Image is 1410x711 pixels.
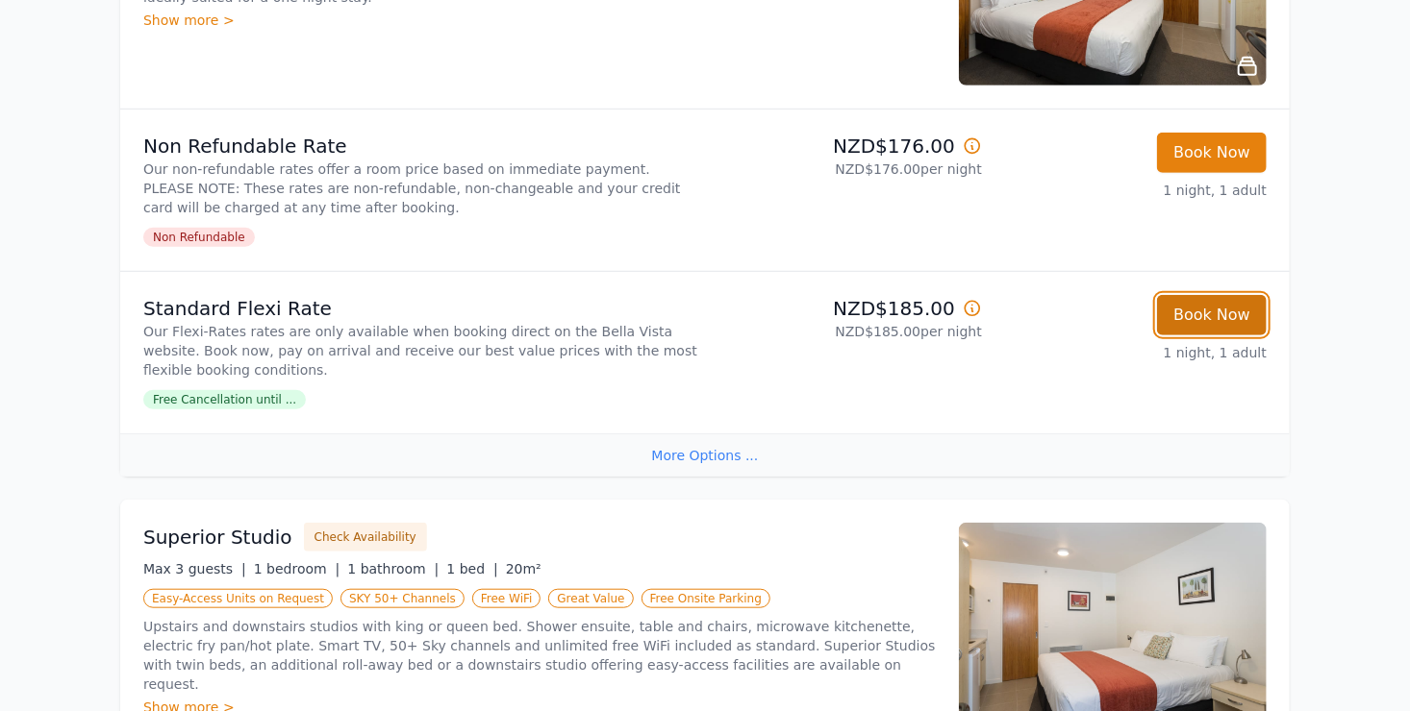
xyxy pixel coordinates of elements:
[143,390,306,409] span: Free Cancellation until ...
[1157,295,1267,335] button: Book Now
[143,561,246,576] span: Max 3 guests |
[997,181,1267,200] p: 1 night, 1 adult
[143,295,697,322] p: Standard Flexi Rate
[143,617,936,694] p: Upstairs and downstairs studios with king or queen bed. Shower ensuite, table and chairs, microwa...
[1157,133,1267,173] button: Book Now
[254,561,340,576] span: 1 bedroom |
[304,523,427,552] button: Check Availability
[143,133,697,159] p: Non Refundable Rate
[446,561,497,576] span: 1 bed |
[997,343,1267,362] p: 1 night, 1 adult
[642,589,770,608] span: Free Onsite Parking
[143,524,292,551] h3: Superior Studio
[143,11,936,30] div: Show more >
[713,159,982,179] p: NZD$176.00 per night
[347,561,439,576] span: 1 bathroom |
[143,228,255,247] span: Non Refundable
[548,589,633,608] span: Great Value
[713,133,982,159] p: NZD$176.00
[713,322,982,341] p: NZD$185.00 per night
[472,589,541,608] span: Free WiFi
[143,589,333,608] span: Easy-Access Units on Request
[340,589,465,608] span: SKY 50+ Channels
[506,561,541,576] span: 20m²
[143,159,697,217] p: Our non-refundable rates offer a room price based on immediate payment. PLEASE NOTE: These rates ...
[713,295,982,322] p: NZD$185.00
[120,433,1290,477] div: More Options ...
[143,322,697,380] p: Our Flexi-Rates rates are only available when booking direct on the Bella Vista website. Book now...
